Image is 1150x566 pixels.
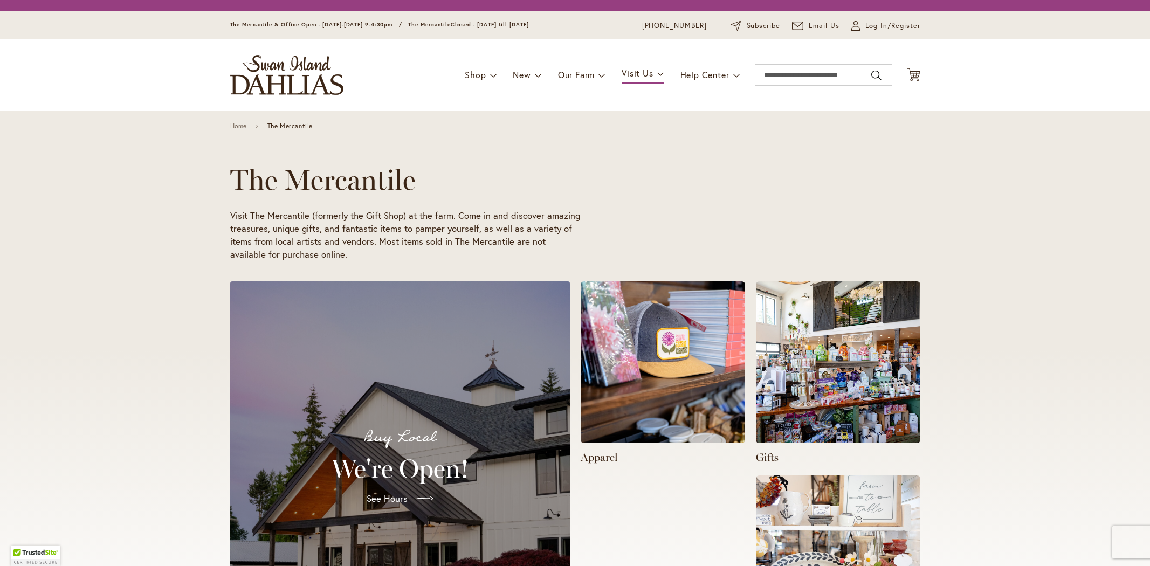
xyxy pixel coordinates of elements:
img: springgiftshop-74-scaled-1.jpg [581,281,745,443]
p: Gifts [756,450,920,465]
span: Email Us [809,20,839,31]
img: springgiftshop-128.jpg [756,281,920,443]
a: store logo [230,55,343,95]
button: Search [871,67,881,84]
a: Log In/Register [851,20,920,31]
span: The Mercantile & Office Open - [DATE]-[DATE] 9-4:30pm / The Mercantile [230,21,451,28]
span: Help Center [680,69,729,80]
a: Subscribe [731,20,780,31]
a: Email Us [792,20,839,31]
span: See Hours [367,492,408,505]
span: Shop [465,69,486,80]
span: Our Farm [558,69,595,80]
span: Visit Us [622,67,653,79]
span: Subscribe [747,20,781,31]
a: [PHONE_NUMBER] [642,20,707,31]
span: Log In/Register [865,20,920,31]
span: The Mercantile [267,122,313,130]
a: Home [230,122,247,130]
p: Buy Local [243,426,557,449]
h2: We're Open! [243,453,557,484]
p: Apparel [581,450,745,465]
a: See Hours [358,484,442,514]
p: Visit The Mercantile (formerly the Gift Shop) at the farm. Come in and discover amazing treasures... [230,209,581,261]
h1: The Mercantile [230,164,889,196]
span: Closed - [DATE] till [DATE] [451,21,528,28]
span: New [513,69,531,80]
div: TrustedSite Certified [11,546,60,566]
